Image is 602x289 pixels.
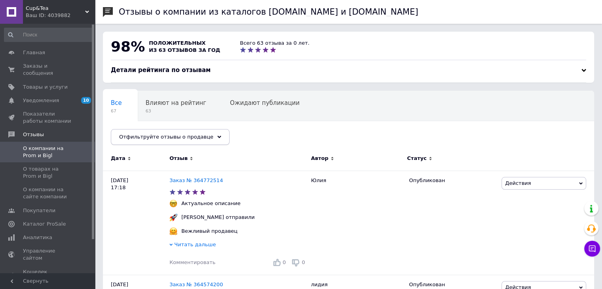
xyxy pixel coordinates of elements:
[584,241,600,257] button: Чат с покупателем
[23,247,73,262] span: Управление сайтом
[23,186,73,200] span: О компании на сайте компании
[169,177,223,183] a: Заказ № 364772514
[23,207,55,214] span: Покупатели
[23,165,73,180] span: О товарах на Prom и Bigl
[230,99,300,106] span: Ожидают публикации
[169,155,188,162] span: Отзыв
[111,99,122,106] span: Все
[23,131,44,138] span: Отзывы
[302,259,305,265] span: 0
[111,129,197,137] span: Опубликованы без комме...
[23,221,66,228] span: Каталог ProSale
[146,108,206,114] span: 63
[119,7,418,17] h1: Отзывы о компании из каталогов [DOMAIN_NAME] и [DOMAIN_NAME]
[179,214,256,221] div: [PERSON_NAME] отправили
[23,97,59,104] span: Уведомления
[23,63,73,77] span: Заказы и сообщения
[169,259,215,266] div: Комментировать
[169,213,177,221] img: :rocket:
[307,171,405,275] div: Юлия
[179,200,243,207] div: Актуальное описание
[174,241,216,247] span: Читать дальше
[169,200,177,207] img: :nerd_face:
[23,110,73,125] span: Показатели работы компании
[23,268,73,283] span: Кошелек компании
[179,228,239,235] div: Вежливый продавец
[111,38,145,55] span: 98%
[407,155,427,162] span: Статус
[169,259,215,265] span: Комментировать
[111,108,122,114] span: 67
[81,97,91,104] span: 10
[149,40,205,46] span: положительных
[23,49,45,56] span: Главная
[111,155,125,162] span: Дата
[311,155,329,162] span: Автор
[505,180,531,186] span: Действия
[146,99,206,106] span: Влияют на рейтинг
[111,67,211,74] span: Детали рейтинга по отзывам
[149,47,220,53] span: из 63 отзывов за год
[26,12,95,19] div: Ваш ID: 4039882
[169,241,307,250] div: Читать дальше
[23,84,68,91] span: Товары и услуги
[283,259,286,265] span: 0
[409,177,496,184] div: Опубликован
[111,66,586,74] div: Детали рейтинга по отзывам
[119,134,213,140] span: Отфильтруйте отзывы о продавце
[103,171,169,275] div: [DATE] 17:18
[169,227,177,235] img: :hugging_face:
[103,121,213,151] div: Опубликованы без комментария
[4,28,93,42] input: Поиск
[169,281,223,287] a: Заказ № 364574200
[409,281,496,288] div: Опубликован
[23,145,73,159] span: О компании на Prom и Bigl
[26,5,85,12] span: Cup&Tea
[23,234,52,241] span: Аналитика
[240,40,310,47] div: Всего 63 отзыва за 0 лет.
